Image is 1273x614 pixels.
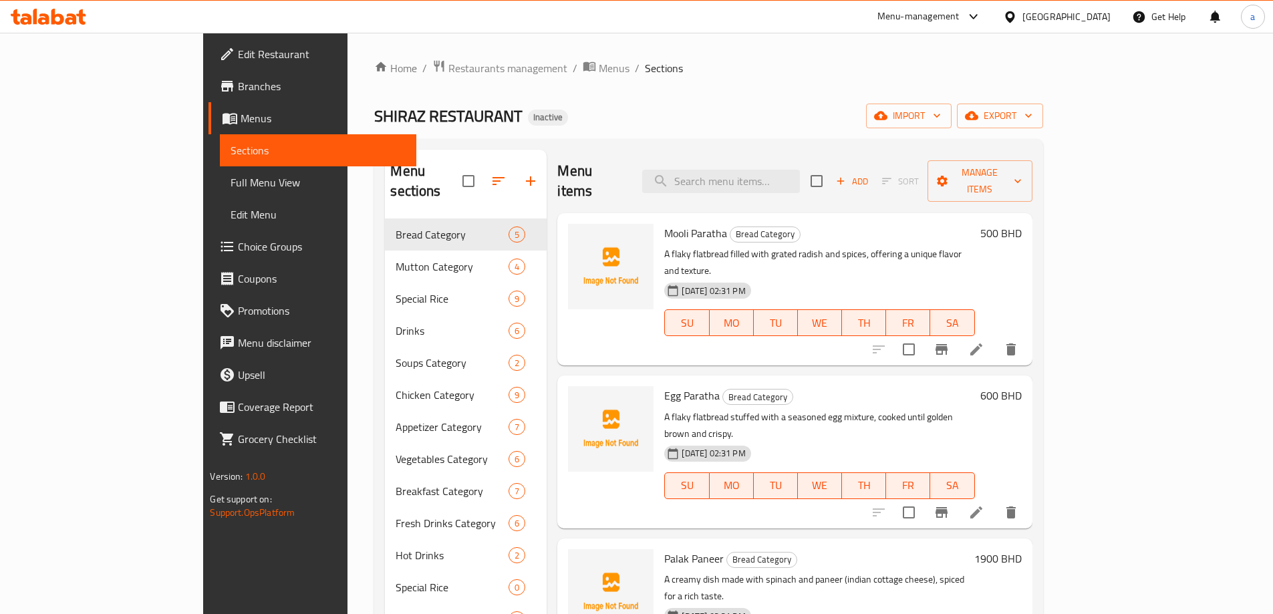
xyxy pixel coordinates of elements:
[238,431,405,447] span: Grocery Checklist
[930,309,974,336] button: SA
[670,476,704,495] span: SU
[208,38,416,70] a: Edit Restaurant
[930,472,974,499] button: SA
[208,327,416,359] a: Menu disclaimer
[509,517,525,530] span: 6
[231,206,405,222] span: Edit Menu
[509,387,525,403] div: items
[842,472,886,499] button: TH
[995,333,1027,365] button: delete
[385,443,547,475] div: Vegetables Category6
[557,161,626,201] h2: Menu items
[208,391,416,423] a: Coverage Report
[509,549,525,562] span: 2
[926,333,958,365] button: Branch-specific-item
[509,485,525,498] span: 7
[509,547,525,563] div: items
[599,60,629,76] span: Menus
[936,313,969,333] span: SA
[723,390,793,405] span: Bread Category
[509,261,525,273] span: 4
[238,303,405,319] span: Promotions
[396,387,509,403] span: Chicken Category
[509,357,525,369] span: 2
[509,483,525,499] div: items
[396,483,509,499] div: Breakfast Category
[509,355,525,371] div: items
[220,166,416,198] a: Full Menu View
[220,198,416,231] a: Edit Menu
[664,409,974,442] p: A flaky flatbread stuffed with a seasoned egg mixture, cooked until golden brown and crispy.
[895,498,923,526] span: Select to update
[509,419,525,435] div: items
[509,579,525,595] div: items
[396,579,509,595] span: Special Rice
[968,504,984,520] a: Edit menu item
[385,379,547,411] div: Chicken Category9
[877,108,941,124] span: import
[509,515,525,531] div: items
[385,571,547,603] div: Special Rice0
[210,468,243,485] span: Version:
[727,552,797,567] span: Bread Category
[385,315,547,347] div: Drinks6
[710,472,754,499] button: MO
[568,224,654,309] img: Mooli Paratha
[385,411,547,443] div: Appetizer Category7
[847,476,881,495] span: TH
[670,313,704,333] span: SU
[936,476,969,495] span: SA
[385,218,547,251] div: Bread Category5
[396,291,509,307] div: Special Rice
[803,313,837,333] span: WE
[968,108,1032,124] span: export
[877,9,960,25] div: Menu-management
[238,399,405,415] span: Coverage Report
[385,251,547,283] div: Mutton Category4
[396,515,509,531] span: Fresh Drinks Category
[722,389,793,405] div: Bread Category
[509,421,525,434] span: 7
[208,70,416,102] a: Branches
[664,571,968,605] p: A creamy dish made with spinach and paneer (indian cottage cheese), spiced for a rich taste.
[241,110,405,126] span: Menus
[664,309,709,336] button: SU
[573,60,577,76] li: /
[509,451,525,467] div: items
[509,291,525,307] div: items
[759,313,793,333] span: TU
[422,60,427,76] li: /
[208,263,416,295] a: Coupons
[396,419,509,435] span: Appetizer Category
[208,231,416,263] a: Choice Groups
[664,472,709,499] button: SU
[938,164,1021,198] span: Manage items
[432,59,567,77] a: Restaurants management
[454,167,482,195] span: Select all sections
[798,309,842,336] button: WE
[509,228,525,241] span: 5
[390,161,462,201] h2: Menu sections
[842,309,886,336] button: TH
[482,165,515,197] span: Sort sections
[710,309,754,336] button: MO
[664,246,974,279] p: A flaky flatbread filled with grated radish and spices, offering a unique flavor and texture.
[583,59,629,77] a: Menus
[957,104,1043,128] button: export
[886,309,930,336] button: FR
[385,507,547,539] div: Fresh Drinks Category6
[238,271,405,287] span: Coupons
[974,549,1022,568] h6: 1900 BHD
[645,60,683,76] span: Sections
[385,539,547,571] div: Hot Drinks2
[238,46,405,62] span: Edit Restaurant
[396,355,509,371] div: Soups Category
[928,160,1032,202] button: Manage items
[509,259,525,275] div: items
[847,313,881,333] span: TH
[396,451,509,467] span: Vegetables Category
[396,323,509,339] span: Drinks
